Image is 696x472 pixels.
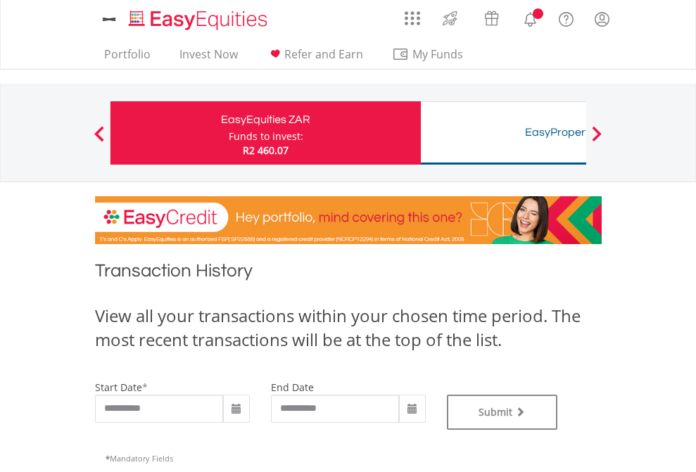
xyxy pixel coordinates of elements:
a: Home page [123,4,273,32]
a: Notifications [512,4,548,32]
a: Vouchers [471,4,512,30]
label: end date [271,381,314,394]
img: EasyEquities_Logo.png [126,8,273,32]
a: FAQ's and Support [548,4,584,32]
div: Funds to invest: [229,129,303,143]
span: My Funds [392,45,484,63]
img: EasyCredit Promotion Banner [95,196,602,244]
span: R2 460.07 [243,143,289,157]
a: Portfolio [99,47,156,69]
img: thrive-v2.svg [438,7,462,30]
span: Refer and Earn [284,46,363,62]
img: grid-menu-icon.svg [405,11,420,26]
label: start date [95,381,142,394]
h1: Transaction History [95,258,602,290]
a: Refer and Earn [261,47,369,69]
div: View all your transactions within your chosen time period. The most recent transactions will be a... [95,304,602,352]
a: AppsGrid [396,4,429,26]
button: Previous [85,133,113,147]
a: Invest Now [174,47,243,69]
div: EasyEquities ZAR [119,110,412,129]
button: Next [583,133,611,147]
button: Submit [447,395,558,430]
span: Mandatory Fields [106,453,173,464]
img: vouchers-v2.svg [480,7,503,30]
a: My Profile [584,4,620,34]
